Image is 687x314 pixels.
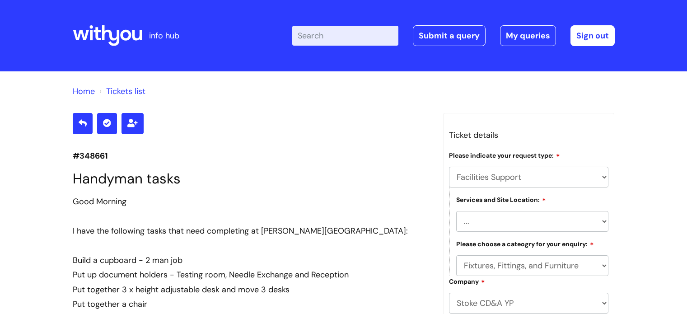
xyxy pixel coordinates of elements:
[292,26,398,46] input: Search
[73,297,430,311] div: Put together a chair
[149,28,179,43] p: info hub
[570,25,615,46] a: Sign out
[73,194,430,209] div: Good Morning
[73,170,430,187] h1: Handyman tasks
[73,267,430,282] div: Put up document holders - Testing room, Needle Exchange and Reception
[449,277,485,286] label: Company
[106,86,145,97] a: Tickets list
[449,128,609,142] h3: Ticket details
[292,25,615,46] div: | -
[456,195,546,204] label: Services and Site Location:
[500,25,556,46] a: My queries
[449,150,560,159] label: Please indicate your request type:
[413,25,486,46] a: Submit a query
[97,84,145,98] li: Tickets list
[73,282,430,297] div: Put together 3 x height adjustable desk and move 3 desks
[456,239,594,248] label: Please choose a cateogry for your enquiry:
[73,224,430,238] div: I have the following tasks that need completing at [PERSON_NAME][GEOGRAPHIC_DATA]:
[73,253,430,267] div: Build a cupboard - 2 man job
[73,84,95,98] li: Solution home
[73,86,95,97] a: Home
[73,149,430,163] p: #348661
